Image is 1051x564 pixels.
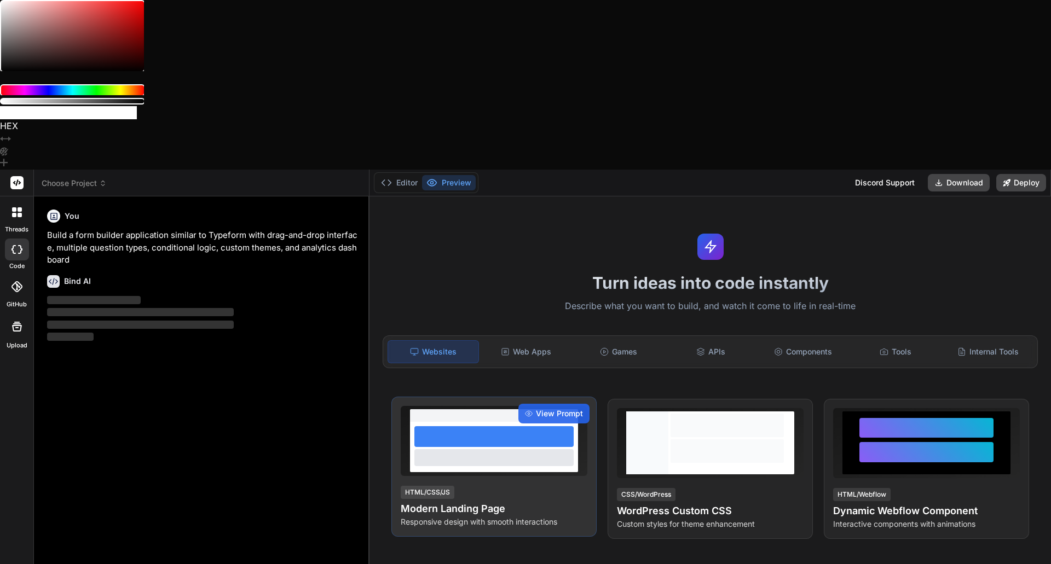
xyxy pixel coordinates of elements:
label: GitHub [7,300,27,309]
h6: Bind AI [64,276,91,287]
button: Editor [377,175,422,190]
h4: WordPress Custom CSS [617,503,804,519]
p: Build a form builder application similar to Typeform with drag-and-drop interface, multiple quest... [47,229,359,266]
span: ‌ [47,308,234,316]
div: Games [574,340,664,363]
p: Responsive design with smooth interactions [401,516,587,527]
h6: You [65,211,79,222]
button: Preview [422,175,476,190]
span: ‌ [47,321,234,329]
span: ‌ [47,333,94,341]
button: Download [928,174,990,191]
button: Deploy [996,174,1046,191]
h4: Dynamic Webflow Component [833,503,1020,519]
div: Internal Tools [943,340,1033,363]
div: Web Apps [481,340,571,363]
div: Components [758,340,848,363]
span: View Prompt [536,408,583,419]
div: CSS/WordPress [617,488,675,501]
h1: Turn ideas into code instantly [376,273,1044,293]
span: ‌ [47,296,141,304]
span: Choose Project [42,178,107,189]
p: Describe what you want to build, and watch it come to life in real-time [376,299,1044,313]
div: APIs [666,340,756,363]
div: Websites [388,340,479,363]
p: Interactive components with animations [833,519,1020,530]
div: Discord Support [848,174,921,191]
label: threads [5,225,28,234]
p: Custom styles for theme enhancement [617,519,804,530]
div: Tools [851,340,941,363]
div: HTML/CSS/JS [401,486,454,499]
h4: Modern Landing Page [401,501,587,516]
label: code [9,261,25,271]
label: Upload [7,341,27,350]
div: HTML/Webflow [833,488,891,501]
